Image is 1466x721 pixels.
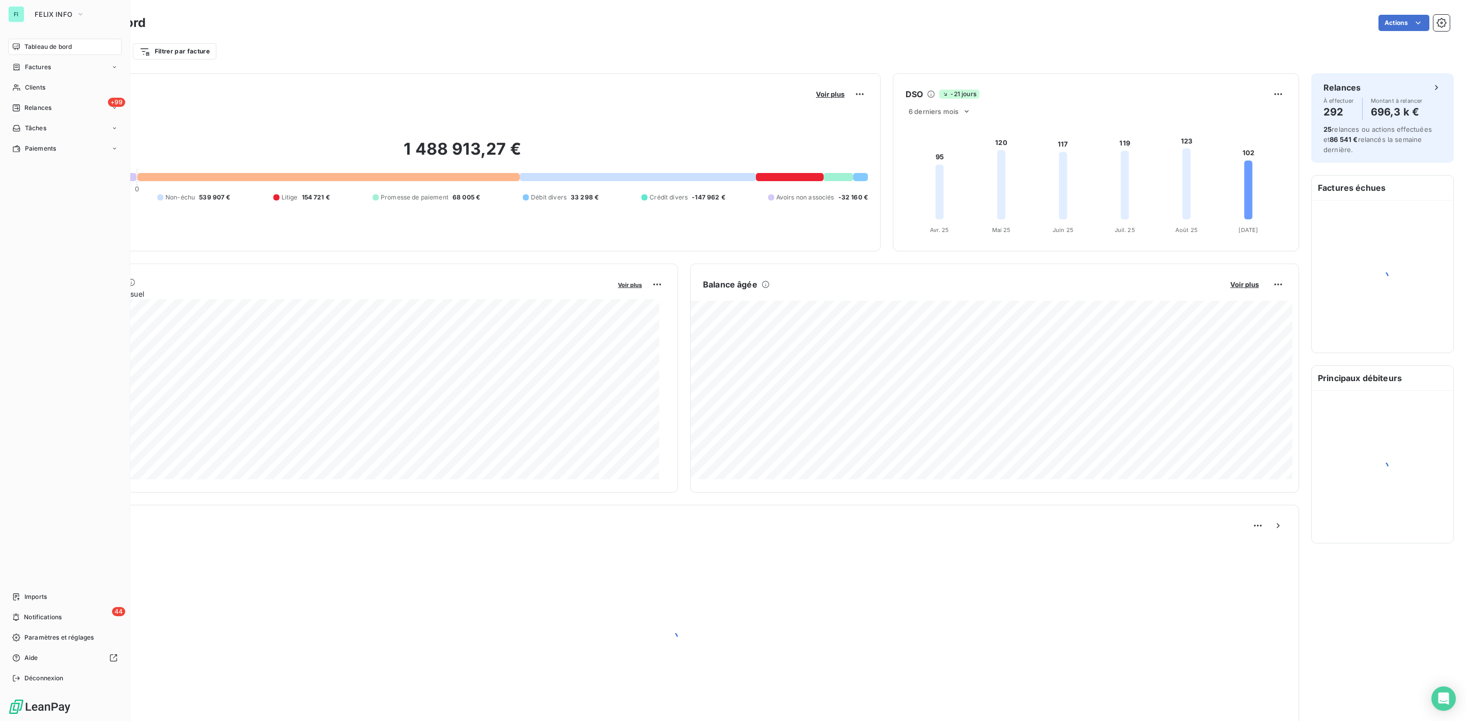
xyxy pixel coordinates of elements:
[8,6,24,22] div: FI
[1431,686,1456,711] div: Open Intercom Messenger
[992,226,1011,234] tspan: Mai 25
[25,144,56,153] span: Paiements
[35,10,72,18] span: FELIX INFO
[1323,125,1332,133] span: 25
[692,193,725,202] span: -147 962 €
[8,650,122,666] a: Aide
[816,90,844,98] span: Voir plus
[531,193,567,202] span: Débit divers
[813,90,848,99] button: Voir plus
[1323,81,1361,94] h6: Relances
[133,43,216,60] button: Filtrer par facture
[25,63,51,72] span: Factures
[25,83,45,92] span: Clients
[24,592,47,601] span: Imports
[650,193,688,202] span: Crédit divers
[1312,366,1453,390] h6: Principaux débiteurs
[381,193,448,202] span: Promesse de paiement
[615,280,645,289] button: Voir plus
[906,88,923,100] h6: DSO
[618,281,642,289] span: Voir plus
[25,124,46,133] span: Tâches
[302,193,330,202] span: 154 721 €
[24,613,62,622] span: Notifications
[1323,125,1432,154] span: relances ou actions effectuées et relancés la semaine dernière.
[24,103,51,112] span: Relances
[1330,135,1358,143] span: 86 541 €
[1230,280,1259,289] span: Voir plus
[281,193,298,202] span: Litige
[909,107,958,116] span: 6 derniers mois
[58,289,611,299] span: Chiffre d'affaires mensuel
[1371,104,1423,120] h4: 696,3 k €
[24,674,64,683] span: Déconnexion
[838,193,868,202] span: -32 160 €
[939,90,979,99] span: -21 jours
[1378,15,1429,31] button: Actions
[453,193,480,202] span: 68 005 €
[1115,226,1135,234] tspan: Juil. 25
[108,98,125,107] span: +99
[776,193,834,202] span: Avoirs non associés
[24,42,72,51] span: Tableau de bord
[703,278,757,291] h6: Balance âgée
[1323,98,1354,104] span: À effectuer
[135,185,139,193] span: 0
[1175,226,1198,234] tspan: Août 25
[199,193,230,202] span: 539 907 €
[1227,280,1262,289] button: Voir plus
[1053,226,1074,234] tspan: Juin 25
[1371,98,1423,104] span: Montant à relancer
[8,699,71,715] img: Logo LeanPay
[1238,226,1258,234] tspan: [DATE]
[24,653,38,662] span: Aide
[58,139,868,169] h2: 1 488 913,27 €
[24,633,94,642] span: Paramètres et réglages
[571,193,599,202] span: 33 298 €
[930,226,949,234] tspan: Avr. 25
[165,193,195,202] span: Non-échu
[1323,104,1354,120] h4: 292
[112,607,125,616] span: 44
[1312,176,1453,200] h6: Factures échues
